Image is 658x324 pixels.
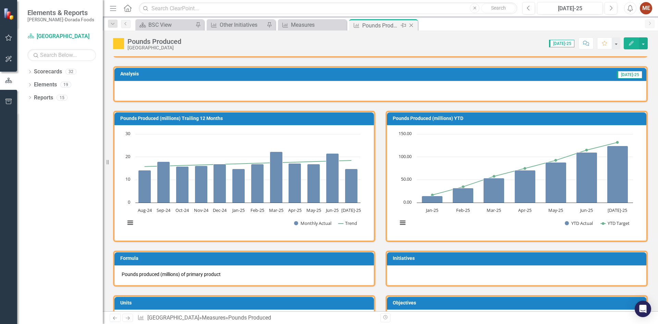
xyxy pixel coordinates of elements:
[27,33,96,40] a: [GEOGRAPHIC_DATA]
[228,314,271,321] div: Pounds Produced
[422,146,628,203] g: YTD Actual, series 1 of 2. Bar series with 7 bars.
[306,207,321,213] text: May-25
[127,45,181,50] div: [GEOGRAPHIC_DATA]
[57,95,68,100] div: 15
[537,2,603,14] button: [DATE]-25
[431,194,434,196] path: Jan-25, 16.645. YTD Target.
[232,169,245,203] path: Jan-25, 14.76376725. Monthly Actual.
[399,130,412,136] text: 150.00
[617,71,642,79] span: [DATE]-25
[399,153,412,159] text: 100.00
[294,220,331,226] button: Show Monthly Actual
[487,207,501,213] text: Mar-25
[325,207,339,213] text: Jun-25
[65,69,76,75] div: 32
[431,141,619,196] g: YTD Target, series 2 of 2. Line with 7 data points.
[393,300,643,305] h3: Objectives
[208,21,265,29] a: Other Initiatives
[491,5,506,11] span: Search
[138,152,358,203] g: Monthly Actual, series 1 of 2. Bar series with 12 bars.
[195,166,208,203] path: Nov-24, 16.13318535. Monthly Actual.
[175,207,189,213] text: Oct-24
[291,21,345,29] div: Measures
[515,170,536,203] path: Apr-25, 71.07542329. YTD Actual.
[546,163,566,203] path: May-25, 87.93379242. YTD Actual.
[462,185,465,188] path: Feb-25, 34.775. YTD Target.
[157,207,171,213] text: Sep-24
[549,40,574,47] span: [DATE]-25
[555,159,557,162] path: May-25, 92.555. YTD Target.
[601,220,630,226] button: Show YTD Target
[484,178,504,203] path: Mar-25, 53.89600606. YTD Actual.
[34,81,57,89] a: Elements
[394,131,639,233] div: Chart. Highcharts interactive chart.
[456,207,470,213] text: Feb-25
[176,167,189,203] path: Oct-24, 15.88311985. Monthly Actual.
[137,314,375,322] div: » »
[214,164,226,203] path: Dec-24, 16.89801405. Monthly Actual.
[232,207,245,213] text: Jan-25
[125,153,130,159] text: 20
[635,301,651,317] div: Open Intercom Messenger
[422,196,443,203] path: Jan-25, 14.76376725. YTD Actual.
[157,162,170,203] path: Sep-24, 17.9923607. Monthly Actual.
[585,149,588,152] path: Jun-25, 114.91. YTD Target.
[113,38,124,49] img: Caution
[220,21,265,29] div: Other Initiatives
[138,207,152,213] text: Aug-24
[425,207,438,213] text: Jan-25
[34,94,53,102] a: Reports
[393,256,643,261] h3: Initiatives
[608,207,627,213] text: [DATE]-25
[213,207,227,213] text: Dec-24
[120,256,370,261] h3: Formula
[202,314,226,321] a: Measures
[341,207,361,213] text: [DATE]-25
[127,38,181,45] div: Pounds Produced
[401,176,412,182] text: 50.00
[607,146,628,203] path: Jul-25, 124.27787767. YTD Actual.
[27,49,96,61] input: Search Below...
[398,218,407,228] button: View chart menu, Chart
[34,68,62,76] a: Scorecards
[539,4,600,13] div: [DATE]-25
[122,131,364,233] svg: Interactive chart
[345,169,358,203] path: Jul-25, 14.75220425. Monthly Actual.
[122,272,221,277] span: Pounds produced (millions) of primary product
[125,218,135,228] button: View chart menu, Chart
[120,300,370,305] h3: Units
[139,2,517,14] input: Search ClearPoint...
[128,199,130,205] text: 0
[60,82,71,88] div: 19
[453,188,474,203] path: Feb-25, 31.63733263. YTD Actual.
[524,167,526,170] path: Apr-25, 74.87. YTD Target.
[27,9,94,17] span: Elements & Reports
[307,164,320,203] path: May-25, 16.85836913. Monthly Actual.
[280,21,345,29] a: Measures
[147,314,199,321] a: [GEOGRAPHIC_DATA]
[493,175,496,178] path: Mar-25, 57.5. YTD Target.
[138,170,151,203] path: Aug-24, 14.1573255. Monthly Actual.
[393,116,643,121] h3: Pounds Produced (millions) YTD
[269,207,283,213] text: Mar-25
[640,2,652,14] button: ME
[481,3,515,13] button: Search
[362,21,399,30] div: Pounds Produced
[580,207,593,213] text: Jun-25
[125,130,130,136] text: 30
[137,21,194,29] a: BSC View
[394,131,636,233] svg: Interactive chart
[403,199,412,205] text: 0.00
[122,131,367,233] div: Chart. Highcharts interactive chart.
[576,153,597,203] path: Jun-25, 109.52567342. YTD Actual.
[270,152,283,203] path: Mar-25, 22.25867343. Monthly Actual.
[3,8,15,20] img: ClearPoint Strategy
[289,164,301,203] path: Apr-25, 17.17941723. Monthly Actual.
[148,21,194,29] div: BSC View
[251,164,264,203] path: Feb-25, 16.87356538. Monthly Actual.
[518,207,532,213] text: Apr-25
[616,141,619,144] path: Jul-25, 131.765. YTD Target.
[565,220,593,226] button: Show YTD Actual
[120,116,370,121] h3: Pounds Produced (millions) Trailing 12 Months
